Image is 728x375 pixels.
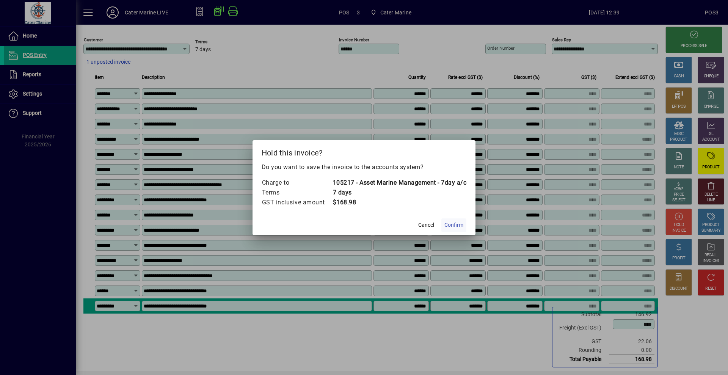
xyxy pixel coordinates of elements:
td: $168.98 [333,198,467,207]
button: Confirm [441,218,466,232]
button: Cancel [414,218,438,232]
p: Do you want to save the invoice to the accounts system? [262,163,467,172]
span: Cancel [418,221,434,229]
td: Charge to [262,178,333,188]
td: 105217 - Asset Marine Management - 7day a/c [333,178,467,188]
td: 7 days [333,188,467,198]
h2: Hold this invoice? [253,140,476,162]
td: GST inclusive amount [262,198,333,207]
td: Terms [262,188,333,198]
span: Confirm [444,221,463,229]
